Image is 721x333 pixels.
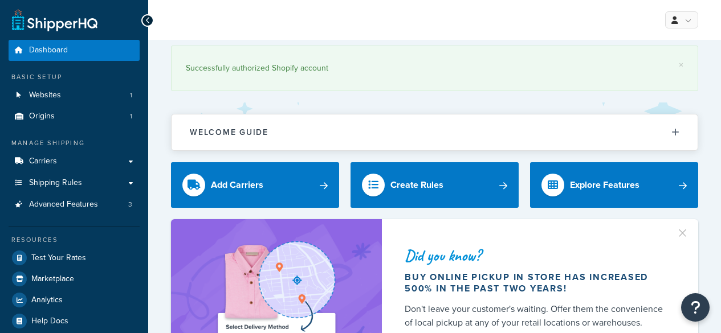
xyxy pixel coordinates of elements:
li: Websites [9,85,140,106]
span: 1 [130,91,132,100]
span: Websites [29,91,61,100]
button: Open Resource Center [681,293,710,322]
div: Explore Features [570,177,639,193]
div: Add Carriers [211,177,263,193]
a: Origins1 [9,106,140,127]
span: Dashboard [29,46,68,55]
a: Advanced Features3 [9,194,140,215]
a: Analytics [9,290,140,310]
span: 3 [128,200,132,209]
span: Advanced Features [29,200,98,209]
a: Shipping Rules [9,172,140,194]
a: Help Docs [9,311,140,331]
span: 1 [130,112,132,121]
span: Test Your Rates [31,253,86,263]
div: Don't leave your customer's waiting. Offer them the convenience of local pickup at any of your re... [405,302,671,330]
a: Add Carriers [171,162,339,208]
li: Origins [9,106,140,127]
a: Carriers [9,151,140,172]
div: Successfully authorized Shopify account [186,60,683,76]
a: × [679,60,683,69]
div: Resources [9,235,140,245]
a: Create Rules [351,162,519,208]
a: Marketplace [9,269,140,289]
div: Buy online pickup in store has increased 500% in the past two years! [405,272,671,294]
a: Dashboard [9,40,140,61]
div: Did you know? [405,248,671,264]
button: Welcome Guide [172,114,698,150]
a: Test Your Rates [9,248,140,268]
div: Create Rules [390,177,443,193]
div: Basic Setup [9,72,140,82]
h2: Welcome Guide [190,128,268,137]
div: Manage Shipping [9,138,140,148]
span: Analytics [31,295,63,305]
a: Explore Features [530,162,698,208]
span: Shipping Rules [29,178,82,188]
a: Websites1 [9,85,140,106]
span: Help Docs [31,316,68,326]
span: Origins [29,112,55,121]
span: Carriers [29,157,57,166]
span: Marketplace [31,274,74,284]
li: Advanced Features [9,194,140,215]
